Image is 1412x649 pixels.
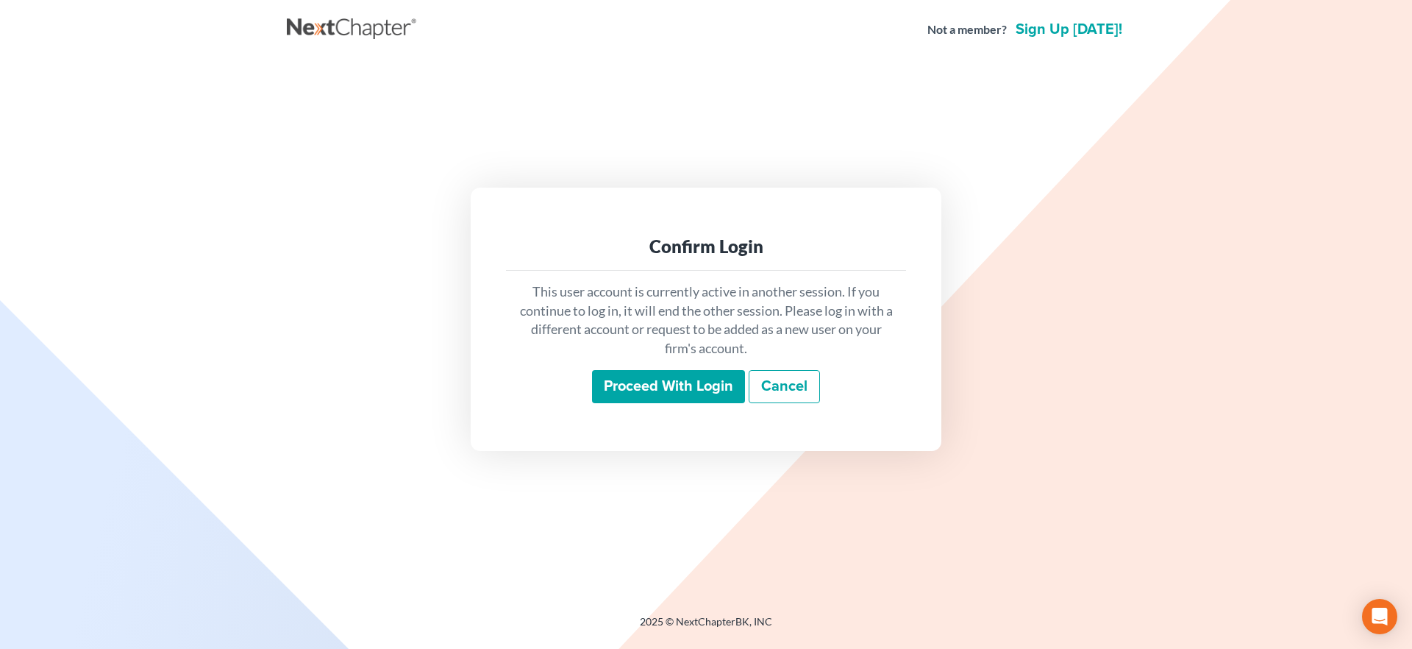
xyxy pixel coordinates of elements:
[1013,22,1125,37] a: Sign up [DATE]!
[927,21,1007,38] strong: Not a member?
[592,370,745,404] input: Proceed with login
[749,370,820,404] a: Cancel
[518,283,894,358] p: This user account is currently active in another session. If you continue to log in, it will end ...
[287,614,1125,641] div: 2025 © NextChapterBK, INC
[1362,599,1397,634] div: Open Intercom Messenger
[518,235,894,258] div: Confirm Login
